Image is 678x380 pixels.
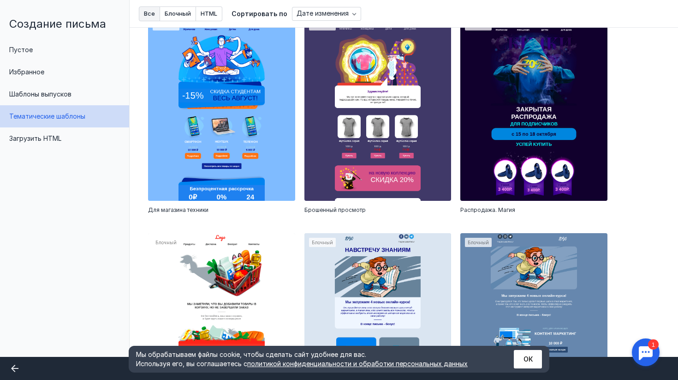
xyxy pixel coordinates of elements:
[148,205,295,215] div: Для магазина техники
[292,7,361,21] button: Дате изменения
[304,17,452,200] div: Блочный
[9,90,71,98] span: Шаблоны выпусков
[201,11,217,17] span: HTML
[139,6,160,21] button: Все
[9,17,106,30] span: Создание письма
[196,6,222,21] button: HTML
[232,10,287,18] span: Сортировать по
[460,205,515,215] span: Распродажа. Магия
[9,46,33,54] span: Пустое
[160,6,196,21] button: Блочный
[460,205,607,215] div: Распродажа. Магия
[304,205,366,215] span: Брошенный просмотр
[304,205,452,215] div: Брошенный просмотр
[514,350,542,368] button: ОК
[297,10,349,18] span: Дате изменения
[165,11,191,17] span: Блочный
[148,205,208,215] span: Для магазина техники
[21,6,31,16] div: 1
[148,17,295,200] div: Блочный
[9,68,44,76] span: Избранное
[9,112,85,120] span: Тематические шаблоны
[460,17,607,200] div: Блочный
[144,11,155,17] span: Все
[9,134,61,142] span: Загрузить HTML
[136,350,491,368] div: Мы обрабатываем файлы cookie, чтобы сделать сайт удобнее для вас. Используя его, вы соглашаетесь c
[247,360,468,368] a: политикой конфиденциальности и обработки персональных данных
